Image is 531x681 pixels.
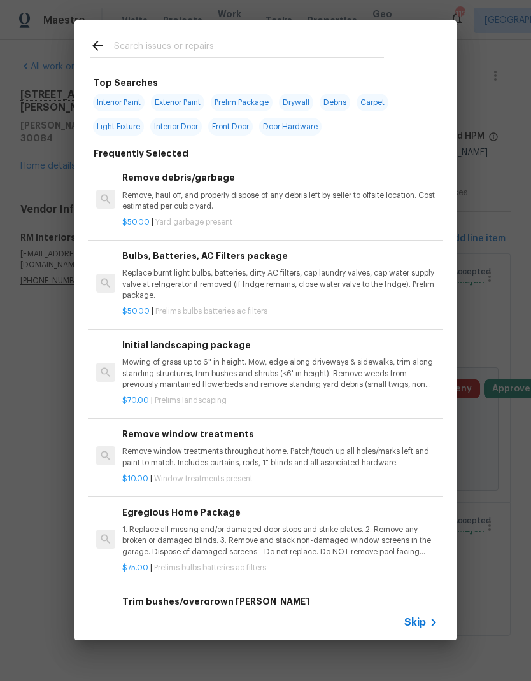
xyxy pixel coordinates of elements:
p: Mowing of grass up to 6" in height. Mow, edge along driveways & sidewalks, trim along standing st... [122,357,438,390]
p: | [122,306,438,317]
span: Door Hardware [259,118,322,136]
span: Front Door [208,118,253,136]
p: Replace burnt light bulbs, batteries, dirty AC filters, cap laundry valves, cap water supply valv... [122,268,438,300]
span: $70.00 [122,397,149,404]
span: Prelims bulbs batteries ac filters [154,564,266,572]
span: Interior Paint [93,94,145,111]
h6: Trim bushes/overgrown [PERSON_NAME] [122,594,438,608]
span: Carpet [357,94,388,111]
p: Remove, haul off, and properly dispose of any debris left by seller to offsite location. Cost est... [122,190,438,212]
h6: Initial landscaping package [122,338,438,352]
h6: Frequently Selected [94,146,188,160]
span: Prelim Package [211,94,273,111]
span: $75.00 [122,564,148,572]
p: | [122,474,438,484]
span: Debris [320,94,350,111]
p: 1. Replace all missing and/or damaged door stops and strike plates. 2. Remove any broken or damag... [122,524,438,557]
h6: Egregious Home Package [122,505,438,519]
span: Exterior Paint [151,94,204,111]
span: Skip [404,616,426,629]
h6: Remove window treatments [122,427,438,441]
p: | [122,563,438,573]
span: $50.00 [122,307,150,315]
p: Remove window treatments throughout home. Patch/touch up all holes/marks left and paint to match.... [122,446,438,468]
span: Prelims bulbs batteries ac filters [155,307,267,315]
span: Prelims landscaping [155,397,227,404]
span: Window treatments present [154,475,253,482]
h6: Bulbs, Batteries, AC Filters package [122,249,438,263]
h6: Remove debris/garbage [122,171,438,185]
input: Search issues or repairs [114,38,384,57]
span: Drywall [279,94,313,111]
span: Light Fixture [93,118,144,136]
span: $10.00 [122,475,148,482]
p: | [122,395,438,406]
span: Interior Door [150,118,202,136]
span: $50.00 [122,218,150,226]
p: | [122,217,438,228]
span: Yard garbage present [155,218,232,226]
h6: Top Searches [94,76,158,90]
